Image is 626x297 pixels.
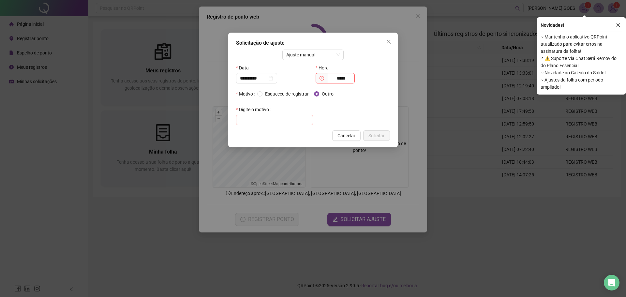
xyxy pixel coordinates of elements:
label: Motivo [236,89,257,99]
label: Hora [316,63,333,73]
span: Outro [319,90,336,97]
span: ⚬ Ajustes da folha com período ampliado! [541,76,622,91]
span: close [616,23,620,27]
span: ⚬ Novidade no Cálculo do Saldo! [541,69,622,76]
button: Close [383,37,394,47]
span: ⚬ ⚠️ Suporte Via Chat Será Removido do Plano Essencial [541,55,622,69]
span: clock-circle [320,76,324,81]
span: Esqueceu de registrar [262,90,311,97]
span: Novidades ! [541,22,564,29]
label: Digite o motivo [236,104,273,115]
span: Ajuste manual [286,50,340,60]
div: Open Intercom Messenger [604,275,619,290]
label: Data [236,63,253,73]
div: Solicitação de ajuste [236,39,390,47]
button: Cancelar [332,130,361,141]
span: close [386,39,391,44]
span: Cancelar [337,132,355,139]
button: Solicitar [363,130,390,141]
span: ⚬ Mantenha o aplicativo QRPoint atualizado para evitar erros na assinatura da folha! [541,33,622,55]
